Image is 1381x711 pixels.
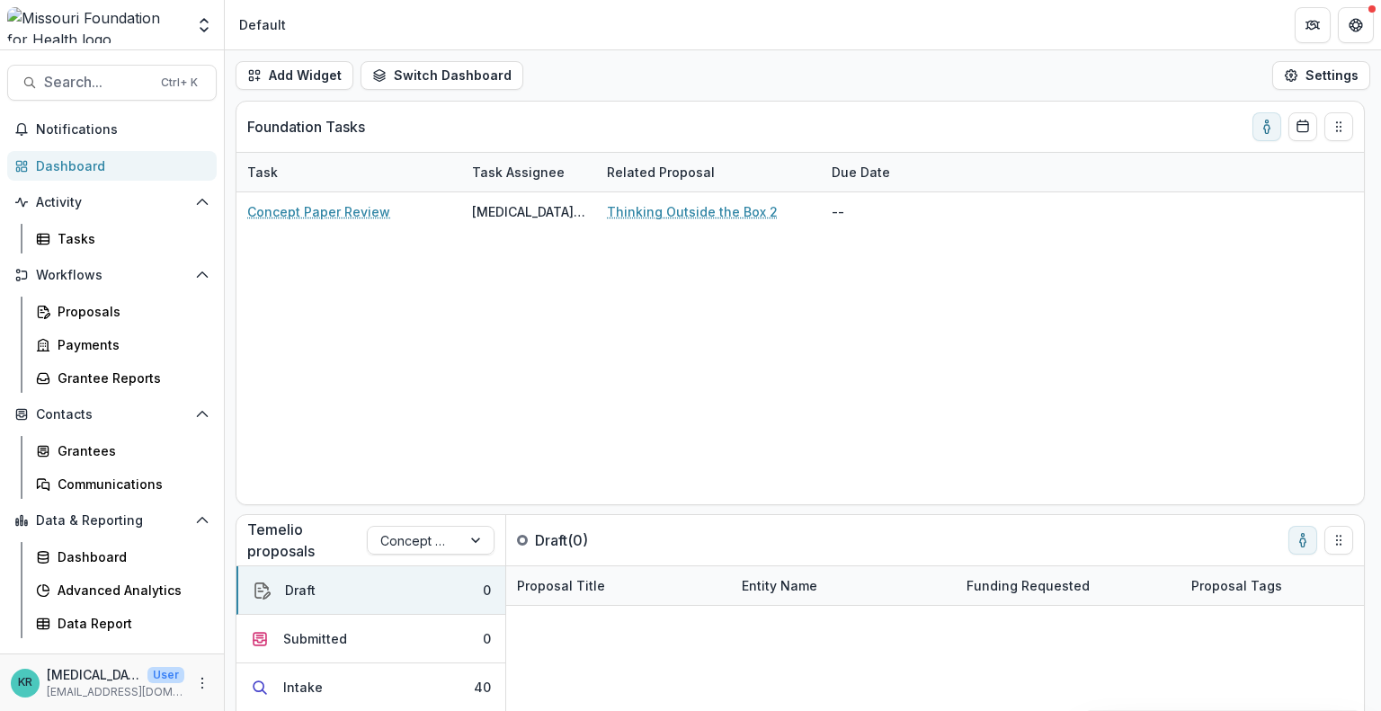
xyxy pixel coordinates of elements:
[461,153,596,191] div: Task Assignee
[1252,112,1281,141] button: toggle-assigned-to-me
[1288,526,1317,555] button: toggle-assigned-to-me
[1181,576,1293,595] div: Proposal Tags
[18,677,32,689] div: Kyra Robinson
[29,330,217,360] a: Payments
[283,678,323,697] div: Intake
[236,615,505,663] button: Submitted0
[29,436,217,466] a: Grantees
[506,566,731,605] div: Proposal Title
[731,566,956,605] div: Entity Name
[58,581,202,600] div: Advanced Analytics
[483,581,491,600] div: 0
[821,163,901,182] div: Due Date
[461,163,575,182] div: Task Assignee
[7,7,184,43] img: Missouri Foundation for Health logo
[58,441,202,460] div: Grantees
[58,547,202,566] div: Dashboard
[1295,7,1331,43] button: Partners
[36,268,188,283] span: Workflows
[29,363,217,393] a: Grantee Reports
[29,542,217,572] a: Dashboard
[192,672,213,694] button: More
[1324,526,1353,555] button: Drag
[192,7,217,43] button: Open entity switcher
[232,12,293,38] nav: breadcrumb
[7,65,217,101] button: Search...
[283,629,347,648] div: Submitted
[535,529,670,551] p: Draft ( 0 )
[1324,112,1353,141] button: Drag
[58,475,202,493] div: Communications
[58,335,202,354] div: Payments
[47,684,184,700] p: [EMAIL_ADDRESS][DOMAIN_NAME]
[596,153,821,191] div: Related Proposal
[821,153,956,191] div: Due Date
[285,581,316,600] div: Draft
[247,202,390,221] a: Concept Paper Review
[7,188,217,217] button: Open Activity
[58,369,202,387] div: Grantee Reports
[147,667,184,683] p: User
[29,297,217,326] a: Proposals
[596,163,726,182] div: Related Proposal
[36,195,188,210] span: Activity
[157,73,201,93] div: Ctrl + K
[607,202,778,221] a: Thinking Outside the Box 2
[472,202,585,221] div: [MEDICAL_DATA][PERSON_NAME]
[236,566,505,615] button: Draft0
[236,153,461,191] div: Task
[36,122,209,138] span: Notifications
[483,629,491,648] div: 0
[361,61,523,90] button: Switch Dashboard
[44,74,150,91] span: Search...
[29,609,217,638] a: Data Report
[731,576,828,595] div: Entity Name
[474,678,491,697] div: 40
[1338,7,1374,43] button: Get Help
[7,261,217,289] button: Open Workflows
[247,116,365,138] p: Foundation Tasks
[29,469,217,499] a: Communications
[236,163,289,182] div: Task
[1272,61,1370,90] button: Settings
[239,15,286,34] div: Default
[7,151,217,181] a: Dashboard
[58,302,202,321] div: Proposals
[36,513,188,529] span: Data & Reporting
[956,576,1100,595] div: Funding Requested
[506,576,616,595] div: Proposal Title
[247,519,367,562] p: Temelio proposals
[36,407,188,422] span: Contacts
[236,61,353,90] button: Add Widget
[58,229,202,248] div: Tasks
[821,192,956,231] div: --
[29,224,217,253] a: Tasks
[7,506,217,535] button: Open Data & Reporting
[36,156,202,175] div: Dashboard
[1288,112,1317,141] button: Calendar
[7,115,217,144] button: Notifications
[7,400,217,429] button: Open Contacts
[956,566,1181,605] div: Funding Requested
[58,614,202,633] div: Data Report
[47,665,140,684] p: [MEDICAL_DATA][PERSON_NAME]
[29,575,217,605] a: Advanced Analytics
